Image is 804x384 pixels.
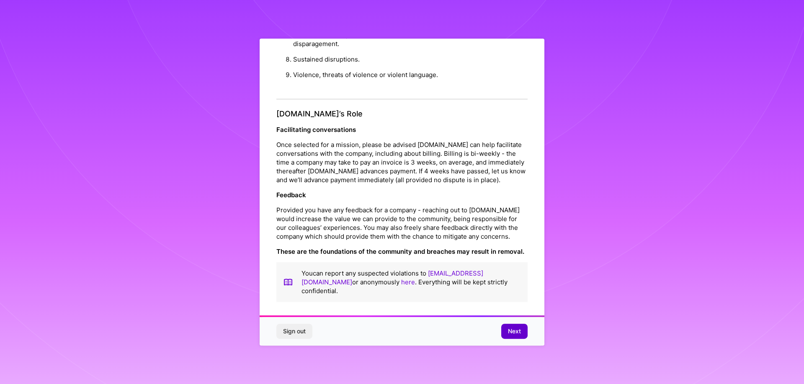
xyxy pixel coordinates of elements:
[276,206,528,241] p: Provided you have any feedback for a company - reaching out to [DOMAIN_NAME] would increase the v...
[283,269,293,295] img: book icon
[301,269,521,295] p: You can report any suspected violations to or anonymously . Everything will be kept strictly conf...
[293,67,528,82] li: Violence, threats of violence or violent language.
[401,278,415,286] a: here
[293,27,528,52] li: Not understanding the differences between constructive criticism and disparagement.
[276,191,306,199] strong: Feedback
[276,324,312,339] button: Sign out
[276,126,356,134] strong: Facilitating conversations
[501,324,528,339] button: Next
[293,52,528,67] li: Sustained disruptions.
[276,247,524,255] strong: These are the foundations of the community and breaches may result in removal.
[276,140,528,184] p: Once selected for a mission, please be advised [DOMAIN_NAME] can help facilitate conversations wi...
[283,327,306,335] span: Sign out
[276,109,528,119] h4: [DOMAIN_NAME]’s Role
[508,327,521,335] span: Next
[301,269,483,286] a: [EMAIL_ADDRESS][DOMAIN_NAME]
